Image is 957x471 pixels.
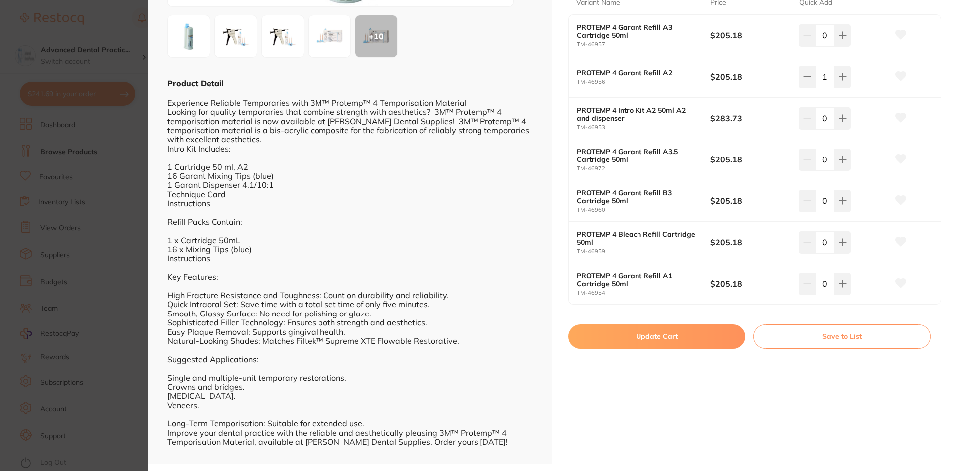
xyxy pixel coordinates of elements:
img: OTU5LmpwZw [312,18,347,54]
small: TM-46960 [577,207,710,213]
small: TM-46953 [577,124,710,131]
b: $283.73 [710,113,791,124]
img: VEVNUDQuanBn [218,18,254,54]
b: PROTEMP 4 Garant Refill A3.5 Cartridge 50ml [577,148,697,163]
b: PROTEMP 4 Garant Refill A3 Cartridge 50ml [577,23,697,39]
small: TM-46956 [577,79,710,85]
b: Product Detail [167,78,223,88]
button: +10 [355,15,398,58]
img: OTUzLmpwZw [265,18,301,54]
button: Save to List [753,324,931,348]
small: TM-46954 [577,290,710,296]
img: LTQ2OTYwLmpwZWc [171,18,207,54]
b: $205.18 [710,30,791,41]
small: TM-46972 [577,165,710,172]
div: + 10 [355,15,397,57]
b: PROTEMP 4 Garant Refill B3 Cartridge 50ml [577,189,697,205]
b: $205.18 [710,71,791,82]
small: TM-46959 [577,248,710,255]
b: PROTEMP 4 Garant Refill A2 [577,69,697,77]
b: $205.18 [710,195,791,206]
b: PROTEMP 4 Intro Kit A2 50ml A2 and dispenser [577,106,697,122]
small: TM-46957 [577,41,710,48]
div: Experience Reliable Temporaries with 3M™ Protemp™ 4 Temporisation Material Looking for quality te... [167,89,532,456]
b: $205.18 [710,237,791,248]
b: $205.18 [710,278,791,289]
button: Update Cart [568,324,745,348]
b: PROTEMP 4 Garant Refill A1 Cartridge 50ml [577,272,697,288]
b: PROTEMP 4 Bleach Refill Cartridge 50ml [577,230,697,246]
b: $205.18 [710,154,791,165]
